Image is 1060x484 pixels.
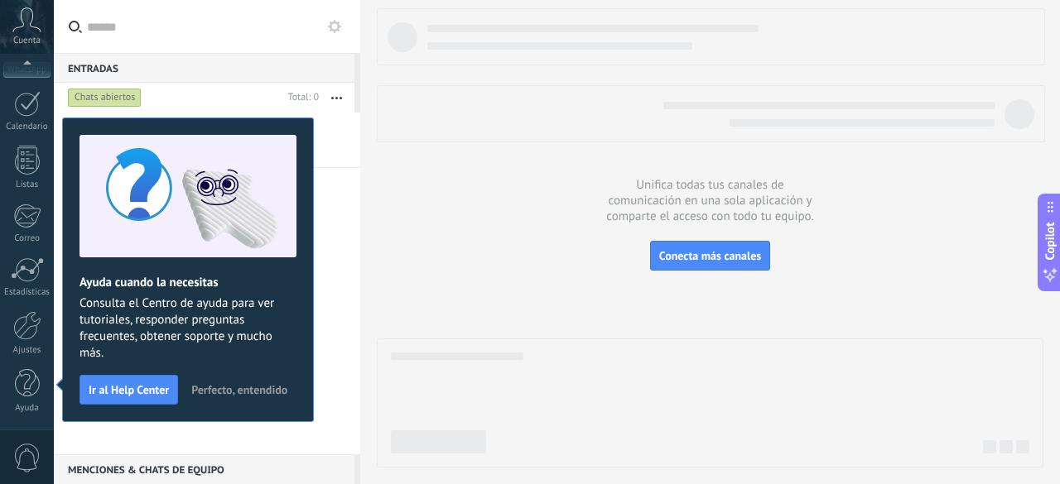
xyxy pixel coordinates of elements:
div: Ayuda [3,403,51,414]
div: Correo [3,233,51,244]
span: Consulta el Centro de ayuda para ver tutoriales, responder preguntas frecuentes, obtener soporte ... [79,295,296,362]
h2: Ayuda cuando la necesitas [79,275,296,290]
div: Entradas [54,53,354,83]
span: Perfecto, entendido [191,384,287,395]
div: Estadísticas [3,287,51,298]
span: Cuenta [13,36,41,46]
button: Perfecto, entendido [184,377,295,402]
span: Conecta más canales [659,248,761,263]
div: Listas [3,180,51,190]
div: Chats abiertos [68,88,142,108]
span: Copilot [1042,222,1058,260]
span: Ir al Help Center [89,384,169,395]
button: Ir al Help Center [79,375,178,405]
button: Conecta más canales [650,241,770,271]
div: Calendario [3,122,51,132]
div: Total: 0 [282,89,319,106]
div: Menciones & Chats de equipo [54,454,354,484]
div: Ajustes [3,345,51,356]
